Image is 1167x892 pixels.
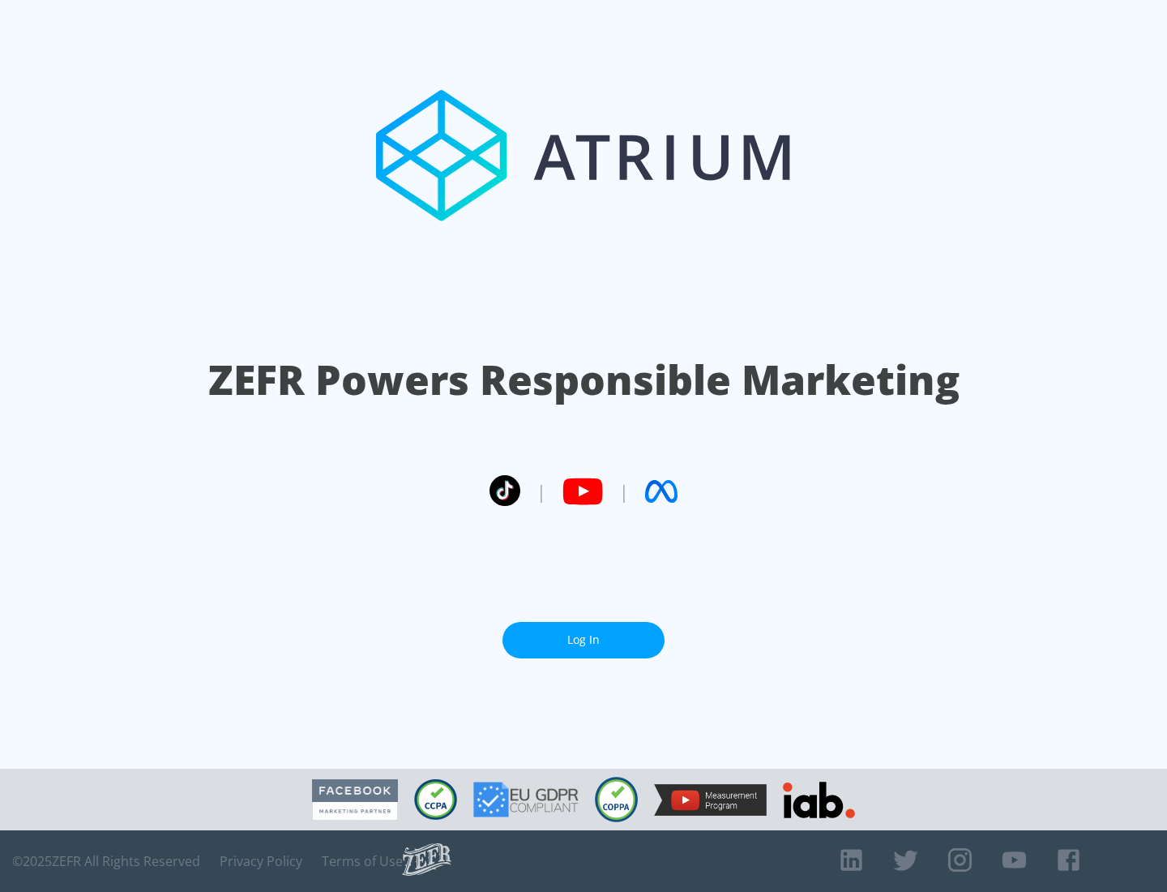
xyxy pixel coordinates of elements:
a: Terms of Use [322,853,403,869]
a: Log In [502,622,665,658]
img: CCPA Compliant [414,779,457,820]
img: IAB [783,782,855,818]
a: Privacy Policy [220,853,302,869]
span: | [619,479,629,504]
img: YouTube Measurement Program [654,784,767,816]
span: © 2025 ZEFR All Rights Reserved [12,853,200,869]
img: GDPR Compliant [473,782,579,817]
img: COPPA Compliant [595,777,638,822]
span: | [536,479,546,504]
h1: ZEFR Powers Responsible Marketing [208,352,960,408]
img: Facebook Marketing Partner [312,779,398,821]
